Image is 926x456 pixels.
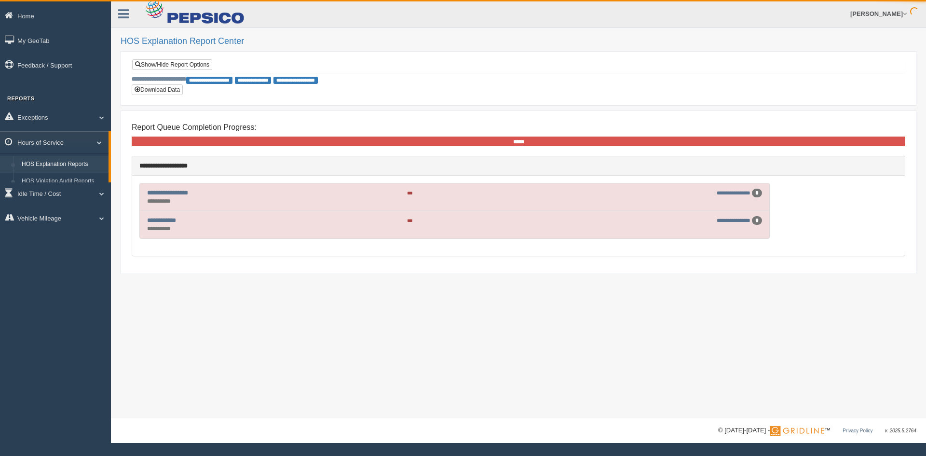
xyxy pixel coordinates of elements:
[17,156,109,173] a: HOS Explanation Reports
[132,84,183,95] button: Download Data
[770,426,824,436] img: Gridline
[885,428,916,433] span: v. 2025.5.2764
[718,426,916,436] div: © [DATE]-[DATE] - ™
[132,59,212,70] a: Show/Hide Report Options
[843,428,872,433] a: Privacy Policy
[121,37,916,46] h2: HOS Explanation Report Center
[17,173,109,190] a: HOS Violation Audit Reports
[132,123,905,132] h4: Report Queue Completion Progress:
